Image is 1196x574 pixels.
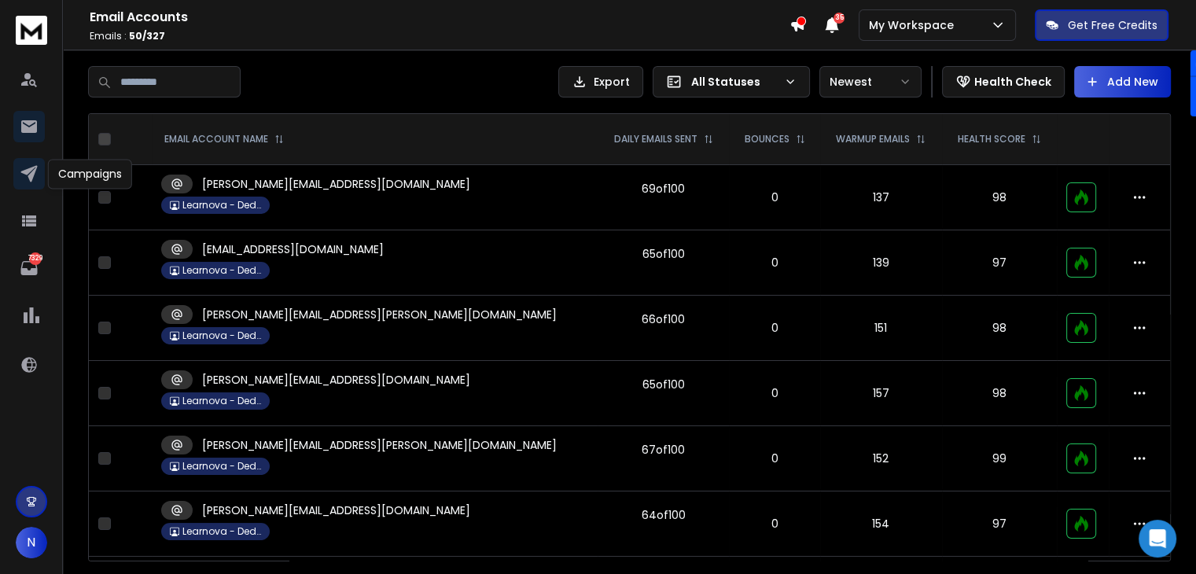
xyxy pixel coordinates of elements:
p: 0 [738,255,811,270]
td: 139 [820,230,942,296]
p: Emails : [90,30,789,42]
button: N [16,527,47,558]
p: DAILY EMAILS SENT [614,133,697,145]
button: Export [558,66,643,98]
p: My Workspace [869,17,960,33]
div: 64 of 100 [642,507,686,523]
div: Open Intercom Messenger [1139,520,1176,557]
button: Add New [1074,66,1171,98]
td: 99 [942,426,1057,491]
td: 98 [942,296,1057,361]
p: Learnova - Dedicated Server [182,329,261,342]
button: Health Check [942,66,1065,98]
p: 0 [738,451,811,466]
p: HEALTH SCORE [958,133,1025,145]
div: 65 of 100 [642,377,685,392]
td: 152 [820,426,942,491]
p: Learnova - Dedicated Server [182,395,261,407]
div: 66 of 100 [642,311,685,327]
p: [PERSON_NAME][EMAIL_ADDRESS][DOMAIN_NAME] [202,176,470,192]
td: 98 [942,165,1057,230]
p: [EMAIL_ADDRESS][DOMAIN_NAME] [202,241,384,257]
td: 97 [942,230,1057,296]
p: 0 [738,189,811,205]
p: Learnova - Dedicated Server [182,199,261,212]
p: All Statuses [691,74,778,90]
p: Health Check [974,74,1051,90]
td: 154 [820,491,942,557]
div: 67 of 100 [642,442,685,458]
td: 137 [820,165,942,230]
p: 0 [738,320,811,336]
td: 98 [942,361,1057,426]
p: WARMUP EMAILS [836,133,910,145]
h1: Email Accounts [90,8,789,27]
td: 97 [942,491,1057,557]
span: 50 / 327 [129,29,165,42]
a: 7329 [13,252,45,284]
td: 151 [820,296,942,361]
div: 65 of 100 [642,246,685,262]
p: [PERSON_NAME][EMAIL_ADDRESS][PERSON_NAME][DOMAIN_NAME] [202,307,557,322]
p: BOUNCES [745,133,789,145]
button: Get Free Credits [1035,9,1168,41]
img: logo [16,16,47,45]
td: 157 [820,361,942,426]
p: [PERSON_NAME][EMAIL_ADDRESS][DOMAIN_NAME] [202,372,470,388]
p: 0 [738,385,811,401]
div: 69 of 100 [642,181,685,197]
p: [PERSON_NAME][EMAIL_ADDRESS][DOMAIN_NAME] [202,502,470,518]
span: 35 [834,13,845,24]
p: Learnova - Dedicated Server [182,460,261,473]
p: 7329 [29,252,42,265]
p: Get Free Credits [1068,17,1157,33]
div: Campaigns [48,159,132,189]
p: Learnova - Dedicated Server [182,264,261,277]
button: Newest [819,66,922,98]
p: Learnova - Dedicated Server [182,525,261,538]
p: 0 [738,516,811,532]
div: EMAIL ACCOUNT NAME [164,133,284,145]
p: [PERSON_NAME][EMAIL_ADDRESS][PERSON_NAME][DOMAIN_NAME] [202,437,557,453]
